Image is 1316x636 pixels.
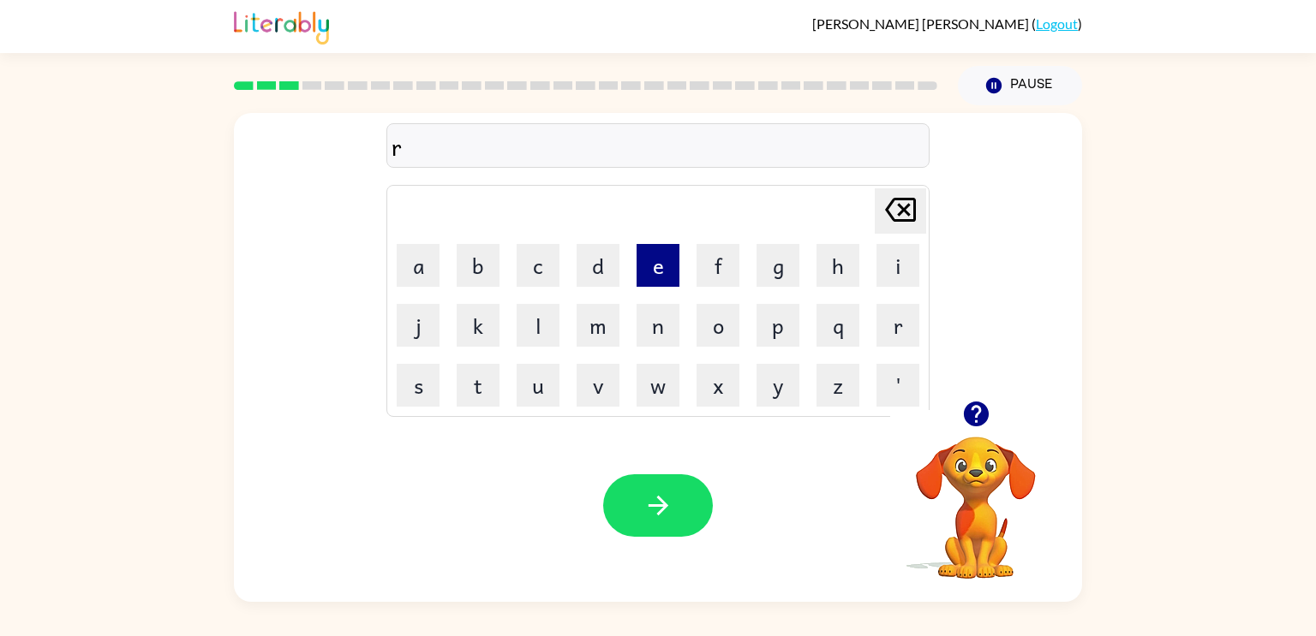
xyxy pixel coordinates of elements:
[637,364,679,407] button: w
[637,244,679,287] button: e
[817,304,859,347] button: q
[577,244,619,287] button: d
[517,364,559,407] button: u
[812,15,1032,32] span: [PERSON_NAME] [PERSON_NAME]
[577,304,619,347] button: m
[757,304,799,347] button: p
[397,364,440,407] button: s
[697,244,739,287] button: f
[637,304,679,347] button: n
[876,304,919,347] button: r
[958,66,1082,105] button: Pause
[817,244,859,287] button: h
[757,244,799,287] button: g
[697,304,739,347] button: o
[1036,15,1078,32] a: Logout
[392,128,924,164] div: r
[517,304,559,347] button: l
[697,364,739,407] button: x
[890,410,1062,581] video: Your browser must support playing .mp4 files to use Literably. Please try using another browser.
[397,244,440,287] button: a
[817,364,859,407] button: z
[876,364,919,407] button: '
[457,304,499,347] button: k
[234,7,329,45] img: Literably
[457,244,499,287] button: b
[812,15,1082,32] div: ( )
[577,364,619,407] button: v
[457,364,499,407] button: t
[757,364,799,407] button: y
[876,244,919,287] button: i
[517,244,559,287] button: c
[397,304,440,347] button: j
